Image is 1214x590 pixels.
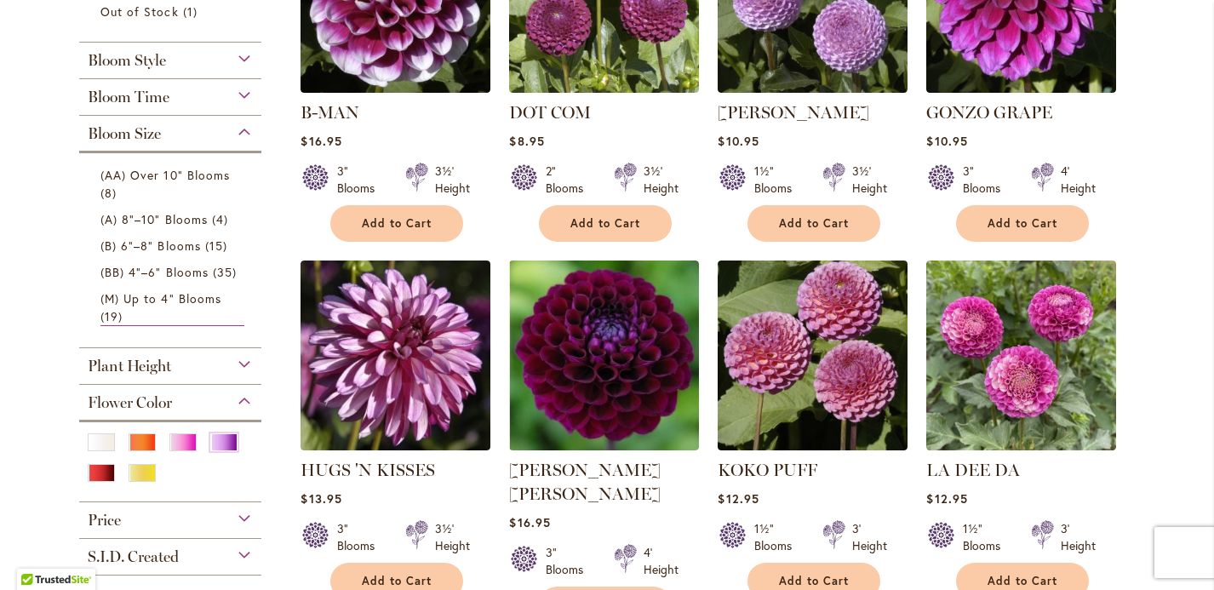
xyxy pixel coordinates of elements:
a: KOKO PUFF [718,438,908,454]
a: HUGS 'N KISSES [301,460,435,480]
span: (M) Up to 4" Blooms [100,290,221,306]
a: (B) 6"–8" Blooms 15 [100,237,244,255]
button: Add to Cart [747,205,880,242]
a: GONZO GRAPE [926,80,1116,96]
a: Out of Stock 1 [100,3,244,20]
span: S.I.D. Created [88,547,179,566]
span: Add to Cart [988,574,1057,588]
span: 8 [100,184,121,202]
div: 3" Blooms [963,163,1011,197]
div: 3½' Height [852,163,887,197]
a: LA DEE DA [926,460,1020,480]
div: 3½' Height [435,163,470,197]
span: Add to Cart [779,216,849,231]
a: [PERSON_NAME] [PERSON_NAME] [509,460,661,504]
span: Add to Cart [362,216,432,231]
a: HUGS 'N KISSES [301,438,490,454]
span: Out of Stock [100,3,179,20]
button: Add to Cart [956,205,1089,242]
span: $12.95 [926,490,967,507]
a: [PERSON_NAME] [718,102,869,123]
span: Add to Cart [779,574,849,588]
div: 1½" Blooms [963,520,1011,554]
a: La Dee Da [926,438,1116,454]
span: Bloom Size [88,124,161,143]
span: $12.95 [718,490,759,507]
a: (AA) Over 10" Blooms 8 [100,166,244,202]
span: Plant Height [88,357,171,375]
a: GONZO GRAPE [926,102,1052,123]
div: 3½' Height [644,163,679,197]
img: HUGS 'N KISSES [301,261,490,450]
a: DOT COM [509,102,591,123]
span: $16.95 [509,514,550,530]
img: JASON MATTHEW [509,261,699,450]
span: 19 [100,307,127,325]
a: (BB) 4"–6" Blooms 35 [100,263,244,281]
img: La Dee Da [926,261,1116,450]
span: $13.95 [301,490,341,507]
span: Bloom Style [88,51,166,70]
a: FRANK HOLMES [718,80,908,96]
div: 2" Blooms [546,163,593,197]
span: Add to Cart [988,216,1057,231]
div: 3" Blooms [337,520,385,554]
div: 3" Blooms [546,544,593,578]
span: Bloom Time [88,88,169,106]
a: (M) Up to 4" Blooms 19 [100,289,244,326]
span: $10.95 [718,133,759,149]
iframe: Launch Accessibility Center [13,530,60,577]
span: Add to Cart [362,574,432,588]
div: 1½" Blooms [754,520,802,554]
img: KOKO PUFF [718,261,908,450]
div: 4' Height [1061,163,1096,197]
span: (BB) 4"–6" Blooms [100,264,209,280]
span: (A) 8"–10" Blooms [100,211,208,227]
span: Add to Cart [570,216,640,231]
span: Price [88,511,121,530]
span: (B) 6"–8" Blooms [100,238,201,254]
div: 4' Height [644,544,679,578]
a: KOKO PUFF [718,460,817,480]
span: 4 [212,210,232,228]
div: 3' Height [1061,520,1096,554]
a: (A) 8"–10" Blooms 4 [100,210,244,228]
button: Add to Cart [330,205,463,242]
span: (AA) Over 10" Blooms [100,167,230,183]
span: 15 [205,237,232,255]
a: DOT COM [509,80,699,96]
span: $16.95 [301,133,341,149]
div: 3' Height [852,520,887,554]
div: 3" Blooms [337,163,385,197]
div: 3½' Height [435,520,470,554]
span: Flower Color [88,393,172,412]
span: $10.95 [926,133,967,149]
a: JASON MATTHEW [509,438,699,454]
span: 1 [183,3,202,20]
a: B-MAN [301,80,490,96]
span: $8.95 [509,133,544,149]
span: 35 [213,263,241,281]
button: Add to Cart [539,205,672,242]
div: 1½" Blooms [754,163,802,197]
a: B-MAN [301,102,359,123]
